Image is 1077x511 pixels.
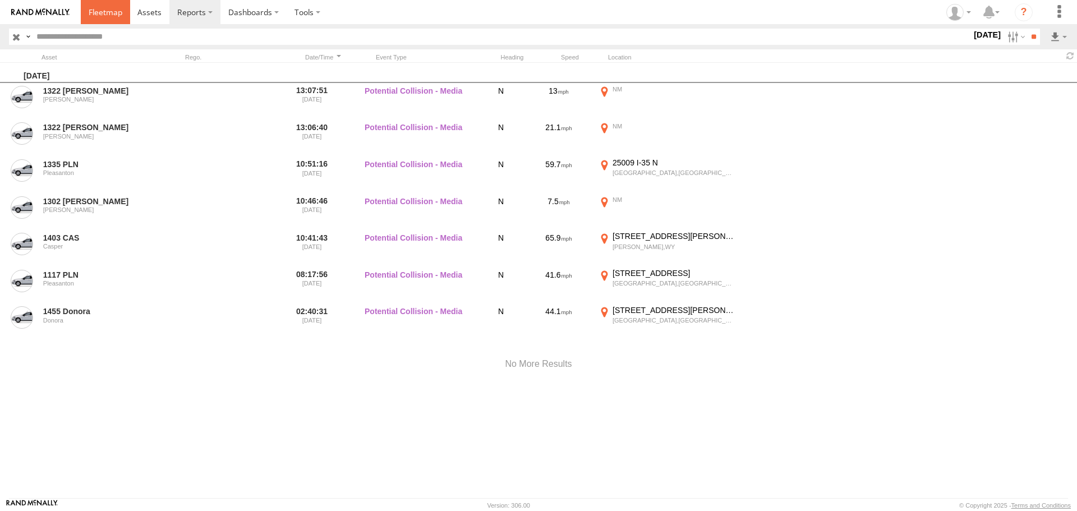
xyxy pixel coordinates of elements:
div: [STREET_ADDRESS][PERSON_NAME] [613,305,735,315]
div: Casper [43,243,152,250]
label: Click to View Event Location [597,121,737,156]
span: Refresh [1064,50,1077,61]
label: 02:40:31 [DATE] [291,305,333,340]
div: Randy Yohe [942,4,975,21]
a: 1403 CAS [43,233,152,243]
label: 10:46:46 [DATE] [291,195,333,229]
div: NM [613,196,735,204]
div: [PERSON_NAME] [43,206,152,213]
label: 13:07:51 [DATE] [291,84,333,119]
label: 10:41:43 [DATE] [291,231,333,266]
div: 25009 I-35 N [613,158,735,168]
label: Click to View Event Location [597,305,737,340]
div: [STREET_ADDRESS][PERSON_NAME] [613,231,735,241]
label: Search Filter Options [1003,29,1027,45]
div: [PERSON_NAME],WY [613,243,735,251]
div: N [481,84,521,119]
div: N [481,231,521,266]
div: [PERSON_NAME] [43,96,152,103]
div: Click to Sort [302,53,344,61]
div: [GEOGRAPHIC_DATA],[GEOGRAPHIC_DATA] [613,279,735,287]
div: [PERSON_NAME] [43,133,152,140]
a: 1117 PLN [43,270,152,280]
div: 65.9 [525,231,592,266]
label: 08:17:56 [DATE] [291,268,333,303]
label: Potential Collision - Media [365,158,477,192]
div: Pleasanton [43,280,152,287]
label: Potential Collision - Media [365,195,477,229]
label: 10:51:16 [DATE] [291,158,333,192]
div: NM [613,122,735,130]
div: 44.1 [525,305,592,340]
i: ? [1015,3,1033,21]
label: Potential Collision - Media [365,121,477,156]
div: 13 [525,84,592,119]
label: Search Query [24,29,33,45]
label: Click to View Event Location [597,158,737,192]
img: rand-logo.svg [11,8,70,16]
div: Version: 306.00 [487,502,530,509]
div: 7.5 [525,195,592,229]
div: Pleasanton [43,169,152,176]
label: Click to View Event Location [597,231,737,266]
label: Click to View Event Location [597,84,737,119]
label: Potential Collision - Media [365,231,477,266]
a: 1322 [PERSON_NAME] [43,122,152,132]
a: 1302 [PERSON_NAME] [43,196,152,206]
label: Export results as... [1049,29,1068,45]
a: 1322 [PERSON_NAME] [43,86,152,96]
div: N [481,305,521,340]
a: 1335 PLN [43,159,152,169]
label: Click to View Event Location [597,268,737,303]
div: 41.6 [525,268,592,303]
div: © Copyright 2025 - [959,502,1071,509]
a: Terms and Conditions [1011,502,1071,509]
div: N [481,268,521,303]
label: Potential Collision - Media [365,268,477,303]
div: [GEOGRAPHIC_DATA],[GEOGRAPHIC_DATA] [613,316,735,324]
div: [GEOGRAPHIC_DATA],[GEOGRAPHIC_DATA] [613,169,735,177]
label: Potential Collision - Media [365,305,477,340]
div: Donora [43,317,152,324]
div: 59.7 [525,158,592,192]
a: 1455 Donora [43,306,152,316]
div: NM [613,85,735,93]
div: N [481,158,521,192]
label: Potential Collision - Media [365,84,477,119]
div: N [481,121,521,156]
div: [STREET_ADDRESS] [613,268,735,278]
div: 21.1 [525,121,592,156]
a: Visit our Website [6,500,58,511]
label: 13:06:40 [DATE] [291,121,333,156]
label: [DATE] [972,29,1003,41]
div: N [481,195,521,229]
label: Click to View Event Location [597,195,737,229]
